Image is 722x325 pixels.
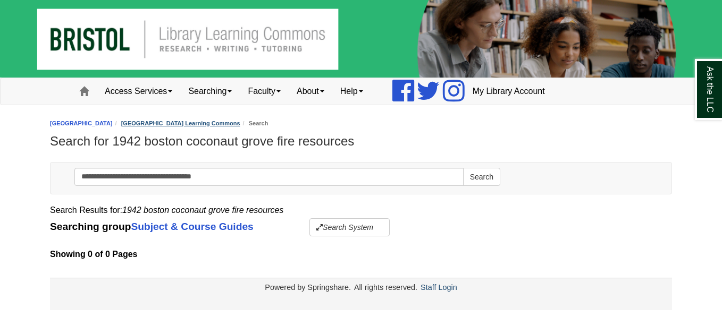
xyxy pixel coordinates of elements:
h1: Search for 1942 boston coconaut grove fire resources [50,134,672,149]
div: Powered by Springshare. [263,283,352,292]
div: All rights reserved. [352,283,419,292]
a: Help [332,78,371,105]
li: Search [240,118,268,129]
a: Faculty [240,78,289,105]
a: Access Services [97,78,180,105]
a: [GEOGRAPHIC_DATA] [50,120,113,126]
a: About [289,78,332,105]
a: Staff Login [421,283,457,292]
nav: breadcrumb [50,118,672,129]
strong: Showing 0 of 0 Pages [50,247,672,262]
button: Search [463,168,500,186]
div: Searching group [50,218,672,236]
a: Searching [180,78,240,105]
button: Search System [309,218,390,236]
div: Search Results for: [50,203,672,218]
em: 1942 boston coconaut grove fire resources [122,206,283,215]
a: [GEOGRAPHIC_DATA] Learning Commons [121,120,240,126]
a: My Library Account [465,78,553,105]
a: Subject & Course Guides [131,221,253,232]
